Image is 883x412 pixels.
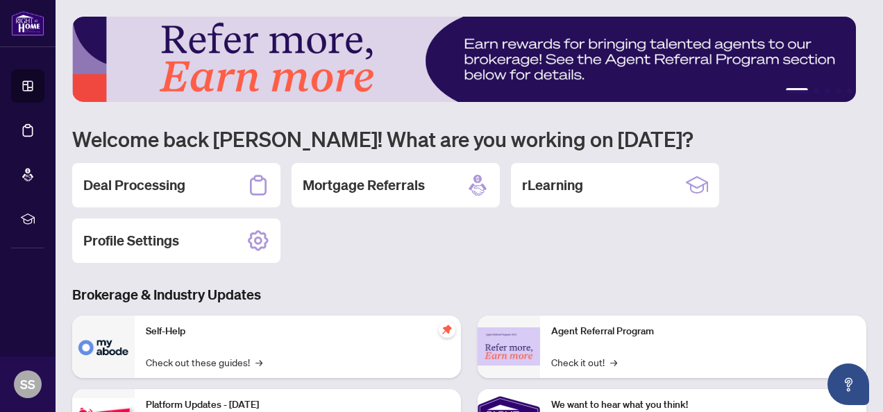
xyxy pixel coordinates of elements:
span: → [255,354,262,370]
span: SS [20,375,35,394]
button: 2 [814,88,819,94]
p: Self-Help [146,324,450,339]
button: 5 [847,88,852,94]
h2: Deal Processing [83,175,185,195]
h1: Welcome back [PERSON_NAME]! What are you working on [DATE]? [72,126,866,152]
h3: Brokerage & Industry Updates [72,285,866,304]
img: logo [11,10,44,36]
img: Self-Help [72,316,135,378]
img: Slide 0 [72,17,856,102]
span: pushpin [439,321,455,338]
h2: Profile Settings [83,231,179,250]
span: → [610,354,617,370]
p: Agent Referral Program [551,324,855,339]
button: Open asap [827,363,869,405]
img: Agent Referral Program [478,327,540,366]
button: 4 [836,88,841,94]
a: Check it out!→ [551,354,617,370]
a: Check out these guides!→ [146,354,262,370]
h2: Mortgage Referrals [303,175,425,195]
button: 1 [786,88,808,94]
button: 3 [825,88,830,94]
h2: rLearning [522,175,583,195]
